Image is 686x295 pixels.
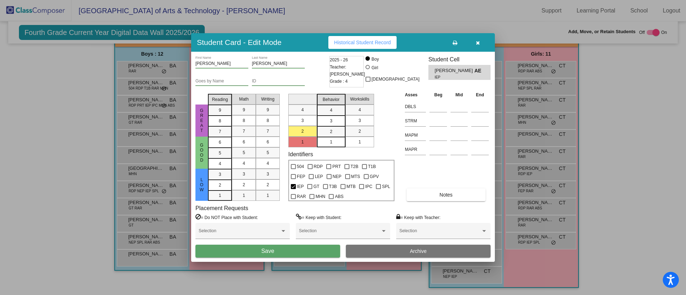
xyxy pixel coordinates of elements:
span: IEP [434,75,469,80]
input: assessment [405,101,426,112]
span: great [199,108,205,133]
span: 9 [267,107,269,113]
span: Notes [439,192,453,198]
span: Historical Student Record [334,40,391,45]
input: assessment [405,116,426,126]
span: 3 [219,171,221,178]
span: 5 [267,149,269,156]
span: 2 [358,128,361,134]
span: T1B [368,162,376,171]
span: 6 [267,139,269,145]
span: Reading [212,96,228,103]
span: 8 [243,117,245,124]
div: Girl [371,65,378,71]
span: LEP [315,172,323,181]
span: 4 [243,160,245,167]
span: 8 [219,118,221,124]
label: = Keep with Teacher: [396,214,441,221]
span: 4 [219,161,221,167]
span: 3 [243,171,245,177]
h3: Student Card - Edit Mode [197,38,282,47]
span: 6 [243,139,245,145]
label: Placement Requests [195,205,248,212]
span: 1 [219,192,221,199]
span: 2 [219,182,221,188]
span: PRT [332,162,341,171]
span: 2 [330,128,332,135]
span: RDP [314,162,323,171]
span: Teacher: [PERSON_NAME] [330,63,365,78]
button: Save [195,245,340,258]
span: 1 [243,192,245,199]
span: FEP [297,172,305,181]
span: Archive [410,248,427,254]
th: Beg [428,91,449,99]
span: SPL [382,182,390,191]
span: IPC [365,182,372,191]
span: 7 [267,128,269,134]
span: 2025 - 26 [330,56,348,63]
span: Writing [261,96,274,102]
span: GT [313,182,319,191]
input: goes by name [195,79,248,84]
span: GPV [370,172,379,181]
div: Boy [371,56,379,62]
span: IEP [297,182,304,191]
span: ABS [335,192,343,201]
span: 2 [267,182,269,188]
span: 7 [243,128,245,134]
span: 1 [330,139,332,145]
input: assessment [405,144,426,155]
span: 6 [219,139,221,146]
th: Mid [449,91,469,99]
span: 9 [219,107,221,113]
span: 9 [243,107,245,113]
span: [PERSON_NAME] [434,67,474,75]
span: AE [474,67,484,75]
span: MHN [315,192,325,201]
span: Math [239,96,249,102]
span: 1 [267,192,269,199]
span: 4 [330,107,332,113]
button: Historical Student Record [328,36,397,49]
span: MTS [351,172,360,181]
span: 1 [358,139,361,145]
span: 5 [219,150,221,156]
span: 504 [297,162,304,171]
span: Good [199,143,205,163]
span: low [199,177,205,192]
th: Asses [403,91,428,99]
span: RAR [297,192,306,201]
span: 4 [267,160,269,167]
span: Workskills [350,96,369,102]
input: assessment [405,130,426,141]
span: 4 [358,107,361,113]
label: Identifiers [288,151,313,158]
span: 3 [358,117,361,124]
label: = Do NOT Place with Student: [195,214,258,221]
span: 7 [219,128,221,135]
span: MTB [347,182,356,191]
span: 5 [243,149,245,156]
th: End [469,91,491,99]
span: T2B [351,162,358,171]
span: Grade : 4 [330,78,348,85]
span: 3 [330,118,332,124]
label: = Keep with Student: [296,214,342,221]
h3: Student Cell [428,56,491,63]
span: T3B [329,182,337,191]
span: NEP [333,172,342,181]
span: 3 [267,171,269,177]
span: Behavior [323,96,339,103]
span: [DEMOGRAPHIC_DATA] [372,75,419,83]
button: Notes [407,188,485,201]
button: Archive [346,245,491,258]
span: 8 [267,117,269,124]
span: 2 [243,182,245,188]
span: Save [261,248,274,254]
